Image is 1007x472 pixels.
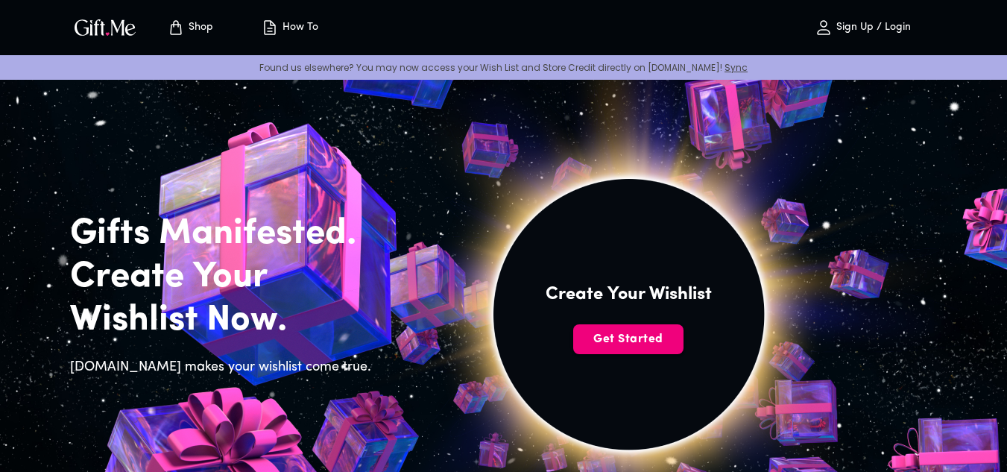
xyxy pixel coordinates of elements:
[833,22,911,34] p: Sign Up / Login
[261,19,279,37] img: how-to.svg
[70,213,380,256] h2: Gifts Manifested.
[70,19,140,37] button: GiftMe Logo
[72,16,139,38] img: GiftMe Logo
[573,324,684,354] button: Get Started
[12,61,995,74] p: Found us elsewhere? You may now access your Wish List and Store Credit directly on [DOMAIN_NAME]!
[249,4,331,51] button: How To
[185,22,213,34] p: Shop
[725,61,748,74] a: Sync
[573,331,684,347] span: Get Started
[546,283,712,306] h4: Create Your Wishlist
[70,357,380,378] h6: [DOMAIN_NAME] makes your wishlist come true.
[279,22,318,34] p: How To
[789,4,938,51] button: Sign Up / Login
[70,256,380,299] h2: Create Your
[149,4,231,51] button: Store page
[70,299,380,342] h2: Wishlist Now.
